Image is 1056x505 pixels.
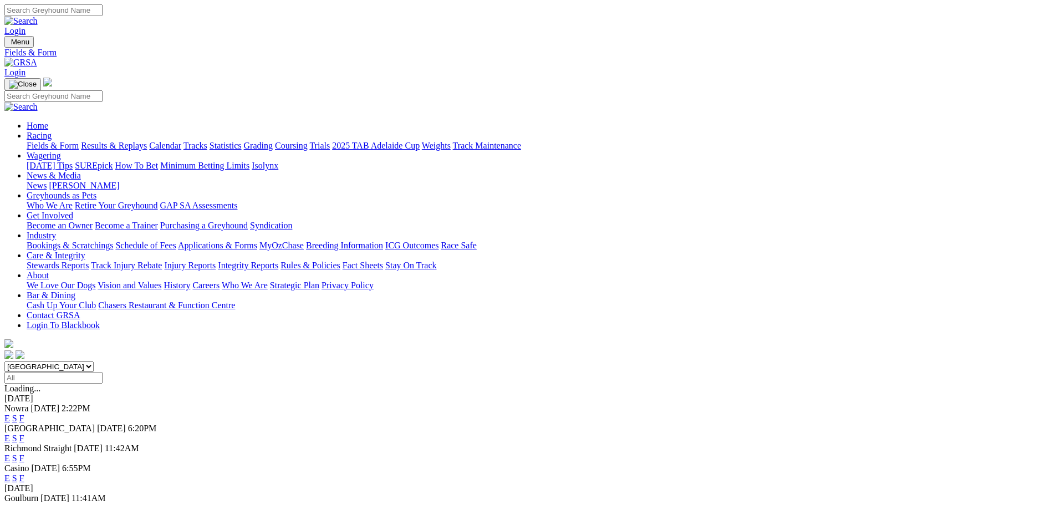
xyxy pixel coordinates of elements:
[27,261,1052,271] div: Care & Integrity
[19,414,24,423] a: F
[4,339,13,348] img: logo-grsa-white.png
[385,261,436,270] a: Stay On Track
[19,473,24,483] a: F
[4,424,95,433] span: [GEOGRAPHIC_DATA]
[218,261,278,270] a: Integrity Reports
[91,261,162,270] a: Track Injury Rebate
[27,141,1052,151] div: Racing
[27,181,1052,191] div: News & Media
[164,280,190,290] a: History
[4,443,72,453] span: Richmond Straight
[95,221,158,230] a: Become a Trainer
[27,241,1052,251] div: Industry
[9,80,37,89] img: Close
[27,211,73,220] a: Get Involved
[4,404,29,413] span: Nowra
[27,280,95,290] a: We Love Our Dogs
[98,300,235,310] a: Chasers Restaurant & Function Centre
[27,141,79,150] a: Fields & Form
[178,241,257,250] a: Applications & Forms
[4,493,38,503] span: Goulburn
[12,433,17,443] a: S
[27,300,1052,310] div: Bar & Dining
[244,141,273,150] a: Grading
[4,36,34,48] button: Toggle navigation
[160,161,249,170] a: Minimum Betting Limits
[164,261,216,270] a: Injury Reports
[27,181,47,190] a: News
[12,453,17,463] a: S
[40,493,69,503] span: [DATE]
[4,78,41,90] button: Toggle navigation
[12,414,17,423] a: S
[31,463,60,473] span: [DATE]
[4,16,38,26] img: Search
[280,261,340,270] a: Rules & Policies
[27,201,73,210] a: Who We Are
[4,58,37,68] img: GRSA
[27,261,89,270] a: Stewards Reports
[252,161,278,170] a: Isolynx
[27,310,80,320] a: Contact GRSA
[27,131,52,140] a: Racing
[250,221,292,230] a: Syndication
[4,350,13,359] img: facebook.svg
[16,350,24,359] img: twitter.svg
[27,121,48,130] a: Home
[343,261,383,270] a: Fact Sheets
[149,141,181,150] a: Calendar
[49,181,119,190] a: [PERSON_NAME]
[422,141,451,150] a: Weights
[453,141,521,150] a: Track Maintenance
[306,241,383,250] a: Breeding Information
[27,231,56,240] a: Industry
[322,280,374,290] a: Privacy Policy
[27,201,1052,211] div: Greyhounds as Pets
[4,433,10,443] a: E
[4,102,38,112] img: Search
[27,320,100,330] a: Login To Blackbook
[11,38,29,46] span: Menu
[62,404,90,413] span: 2:22PM
[27,161,1052,171] div: Wagering
[19,453,24,463] a: F
[27,271,49,280] a: About
[4,90,103,102] input: Search
[27,221,1052,231] div: Get Involved
[27,241,113,250] a: Bookings & Scratchings
[4,68,25,77] a: Login
[75,161,113,170] a: SUREpick
[27,280,1052,290] div: About
[275,141,308,150] a: Coursing
[105,443,139,453] span: 11:42AM
[27,290,75,300] a: Bar & Dining
[4,483,1052,493] div: [DATE]
[270,280,319,290] a: Strategic Plan
[4,394,1052,404] div: [DATE]
[74,443,103,453] span: [DATE]
[4,48,1052,58] div: Fields & Form
[97,424,126,433] span: [DATE]
[4,414,10,423] a: E
[4,372,103,384] input: Select date
[115,241,176,250] a: Schedule of Fees
[4,4,103,16] input: Search
[128,424,157,433] span: 6:20PM
[27,151,61,160] a: Wagering
[12,473,17,483] a: S
[81,141,147,150] a: Results & Replays
[62,463,91,473] span: 6:55PM
[4,26,25,35] a: Login
[27,161,73,170] a: [DATE] Tips
[309,141,330,150] a: Trials
[441,241,476,250] a: Race Safe
[72,493,106,503] span: 11:41AM
[19,433,24,443] a: F
[160,221,248,230] a: Purchasing a Greyhound
[27,171,81,180] a: News & Media
[4,453,10,463] a: E
[385,241,438,250] a: ICG Outcomes
[115,161,159,170] a: How To Bet
[259,241,304,250] a: MyOzChase
[31,404,60,413] span: [DATE]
